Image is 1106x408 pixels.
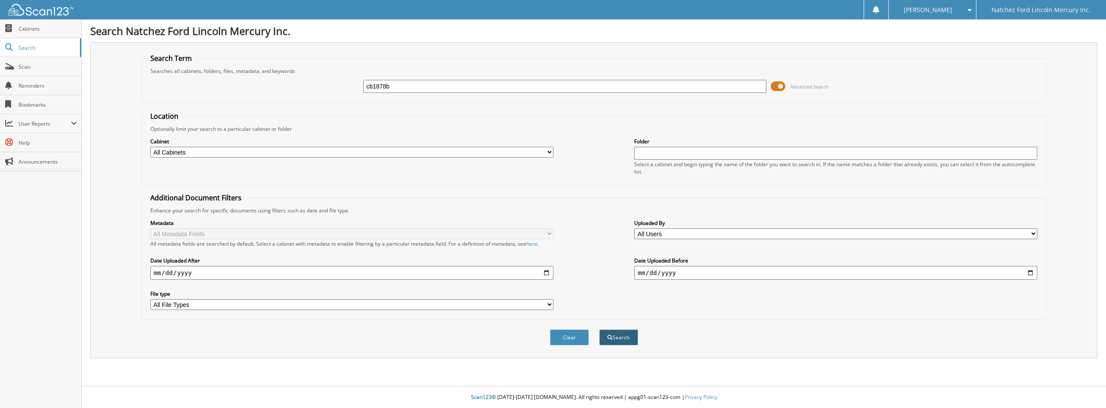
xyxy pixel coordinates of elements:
label: Metadata [150,219,553,227]
span: Advanced Search [790,83,829,90]
input: end [634,266,1037,280]
div: © [DATE]-[DATE] [DOMAIN_NAME]. All rights reserved | appg01-scan123-com | [82,387,1106,408]
h1: Search Natchez Ford Lincoln Mercury Inc. [90,24,1097,38]
span: Scan [19,63,77,70]
img: scan123-logo-white.svg [9,4,73,16]
span: Natchez Ford Lincoln Mercury Inc. [992,7,1090,13]
div: Searches all cabinets, folders, files, metadata, and keywords [146,67,1042,75]
legend: Additional Document Filters [146,193,246,202]
span: Help [19,139,77,146]
legend: Location [146,111,183,121]
label: Folder [634,138,1037,145]
label: File type [150,290,553,297]
a: Privacy Policy [685,393,717,401]
button: Clear [550,329,589,345]
a: here [526,240,537,247]
label: Date Uploaded After [150,257,553,264]
label: Cabinet [150,138,553,145]
span: User Reports [19,120,71,127]
div: All metadata fields are searched by default. Select a cabinet with metadata to enable filtering b... [150,240,553,247]
span: [PERSON_NAME] [904,7,952,13]
div: Select a cabinet and begin typing the name of the folder you want to search in. If the name match... [634,161,1037,175]
span: Bookmarks [19,101,77,108]
legend: Search Term [146,54,196,63]
input: start [150,266,553,280]
div: Enhance your search for specific documents using filters such as date and file type. [146,207,1042,214]
span: Cabinets [19,25,77,32]
button: Search [599,329,638,345]
span: Announcements [19,158,77,165]
span: Reminders [19,82,77,89]
iframe: Chat Widget [1063,367,1106,408]
label: Date Uploaded Before [634,257,1037,264]
span: Search [19,44,76,51]
span: Scan123 [471,393,492,401]
div: Optionally limit your search to a particular cabinet or folder [146,125,1042,133]
label: Uploaded By [634,219,1037,227]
